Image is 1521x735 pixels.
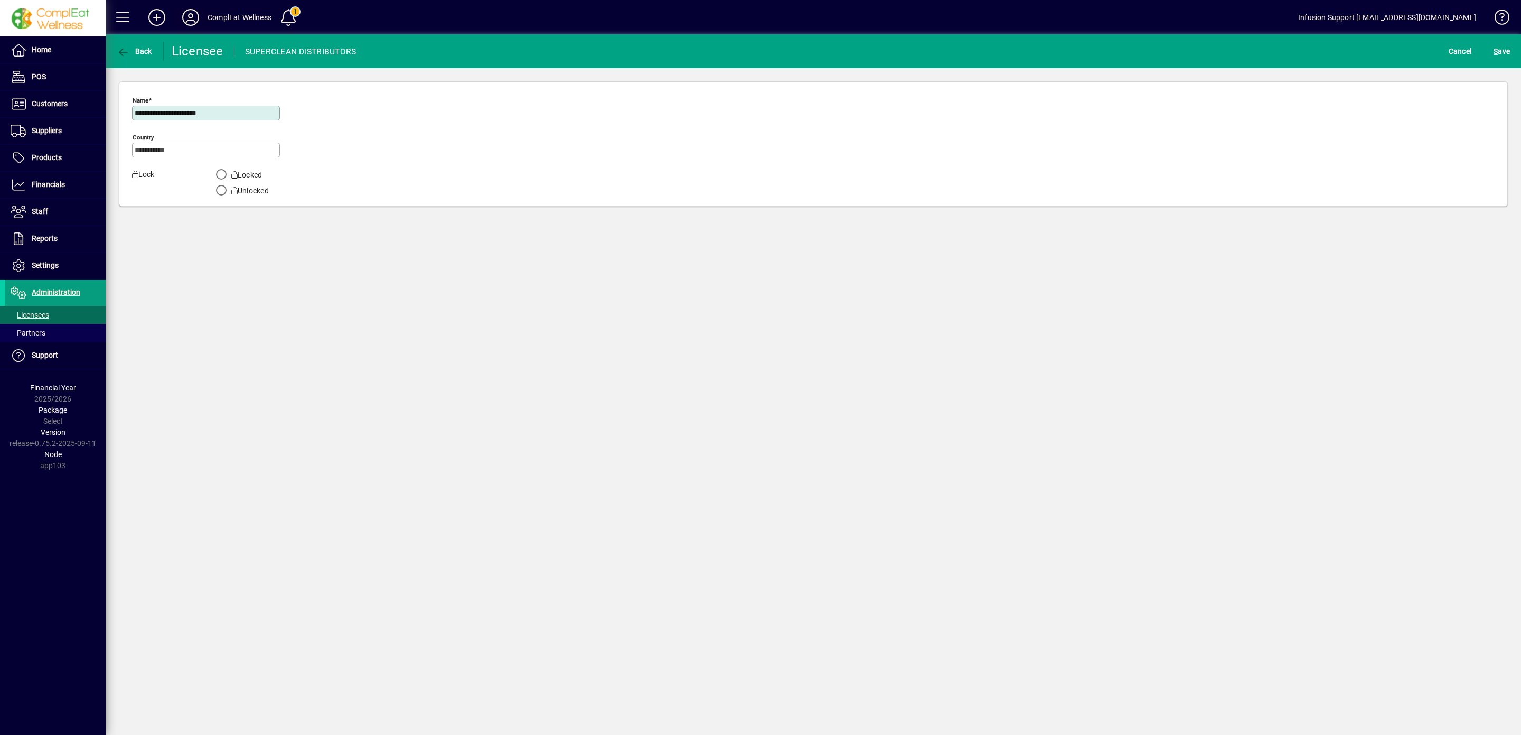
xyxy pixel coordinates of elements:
span: Home [32,45,51,54]
span: Package [39,406,67,414]
span: Cancel [1449,43,1472,60]
span: Version [41,428,65,436]
label: Lock [124,169,192,197]
div: Infusion Support [EMAIL_ADDRESS][DOMAIN_NAME] [1298,9,1476,26]
mat-label: Country [133,134,154,141]
a: Staff [5,199,106,225]
div: SUPERCLEAN DISTRIBUTORS [245,43,356,60]
button: Profile [174,8,208,27]
a: Reports [5,226,106,252]
span: Node [44,450,62,459]
span: Financials [32,180,65,189]
a: Partners [5,324,106,342]
span: Back [117,47,152,55]
a: Suppliers [5,118,106,144]
a: Support [5,342,106,369]
a: Customers [5,91,106,117]
a: Products [5,145,106,171]
a: POS [5,64,106,90]
span: Financial Year [30,384,76,392]
label: Locked [229,170,262,180]
label: Unlocked [229,185,269,196]
span: Partners [11,329,45,337]
button: Cancel [1446,42,1475,61]
div: Licensee [172,43,223,60]
span: Licensees [11,311,49,319]
mat-label: Name [133,97,148,104]
a: Knowledge Base [1487,2,1508,36]
span: Support [32,351,58,359]
a: Licensees [5,306,106,324]
span: Customers [32,99,68,108]
span: Reports [32,234,58,243]
app-page-header-button: Back [106,42,164,61]
span: Suppliers [32,126,62,135]
button: Back [114,42,155,61]
button: Save [1491,42,1513,61]
span: Products [32,153,62,162]
a: Settings [5,253,106,279]
span: Settings [32,261,59,269]
span: ave [1494,43,1510,60]
span: Administration [32,288,80,296]
span: S [1494,47,1498,55]
a: Home [5,37,106,63]
span: POS [32,72,46,81]
span: Staff [32,207,48,216]
a: Financials [5,172,106,198]
button: Add [140,8,174,27]
div: ComplEat Wellness [208,9,271,26]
